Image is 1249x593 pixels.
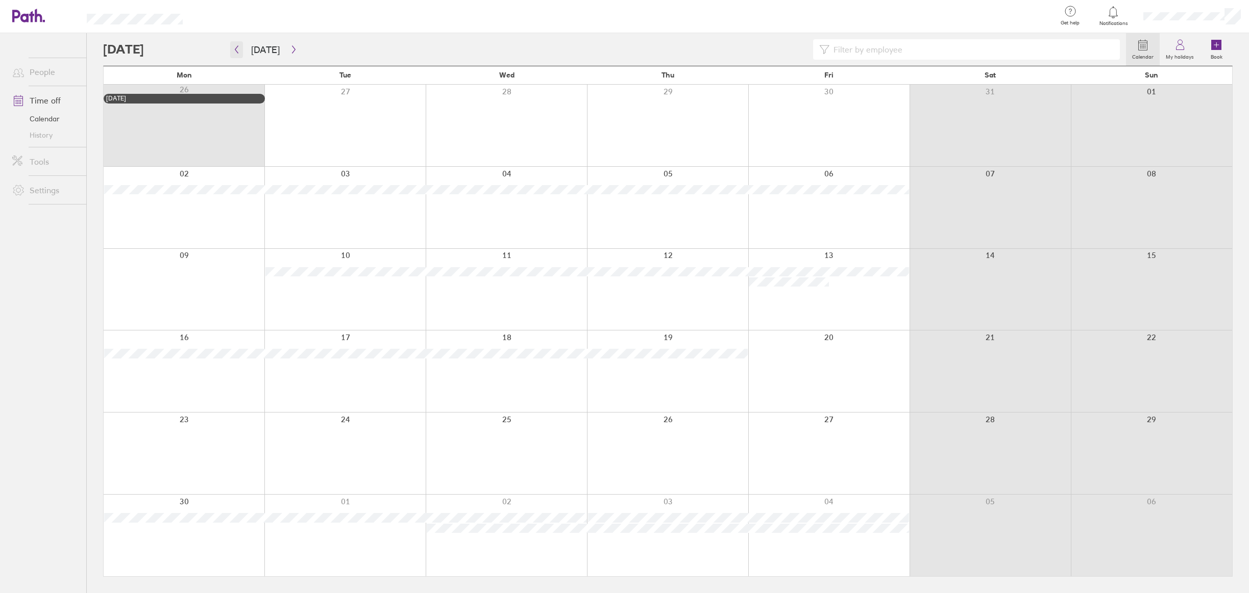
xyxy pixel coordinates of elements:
input: Filter by employee [829,40,1114,59]
label: Calendar [1126,51,1160,60]
span: Sat [985,71,996,79]
div: [DATE] [106,95,262,102]
a: Calendar [1126,33,1160,66]
span: Wed [499,71,515,79]
label: My holidays [1160,51,1200,60]
span: Sun [1145,71,1158,79]
a: Book [1200,33,1233,66]
button: [DATE] [243,41,288,58]
span: Get help [1054,20,1087,26]
label: Book [1205,51,1229,60]
span: Thu [662,71,674,79]
span: Tue [339,71,351,79]
a: People [4,62,86,82]
span: Fri [824,71,834,79]
a: Time off [4,90,86,111]
a: Calendar [4,111,86,127]
span: Mon [177,71,192,79]
a: My holidays [1160,33,1200,66]
a: Tools [4,151,86,172]
a: History [4,127,86,143]
span: Notifications [1097,20,1130,27]
a: Settings [4,180,86,200]
a: Notifications [1097,5,1130,27]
